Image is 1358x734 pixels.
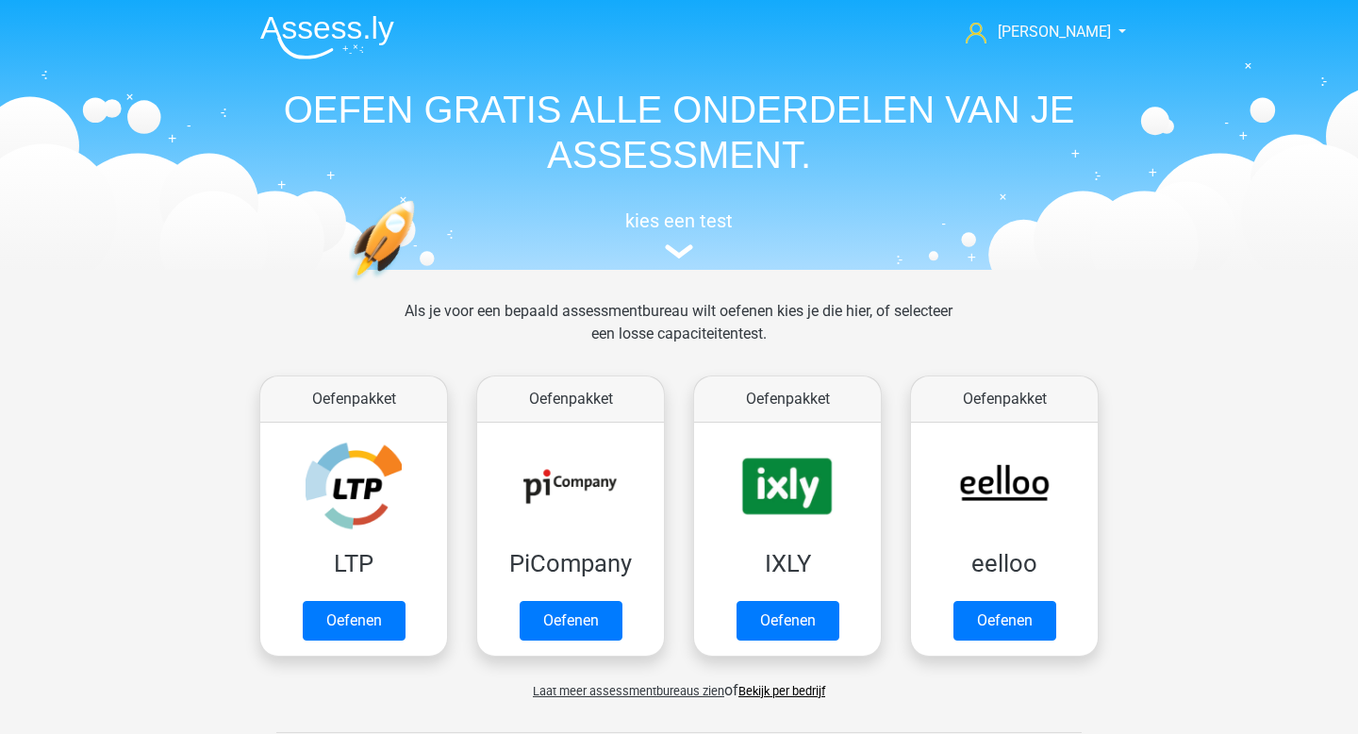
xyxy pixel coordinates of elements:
a: Oefenen [953,601,1056,641]
a: Oefenen [737,601,839,641]
a: Oefenen [303,601,406,641]
img: Assessly [260,15,394,59]
img: assessment [665,244,693,259]
h5: kies een test [245,209,1113,232]
div: of [245,664,1113,702]
img: oefenen [349,200,488,371]
a: Oefenen [520,601,622,641]
span: [PERSON_NAME] [998,23,1111,41]
a: kies een test [245,209,1113,259]
a: [PERSON_NAME] [958,21,1113,43]
h1: OEFEN GRATIS ALLE ONDERDELEN VAN JE ASSESSMENT. [245,87,1113,177]
span: Laat meer assessmentbureaus zien [533,684,724,698]
div: Als je voor een bepaald assessmentbureau wilt oefenen kies je die hier, of selecteer een losse ca... [389,300,968,368]
a: Bekijk per bedrijf [738,684,825,698]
